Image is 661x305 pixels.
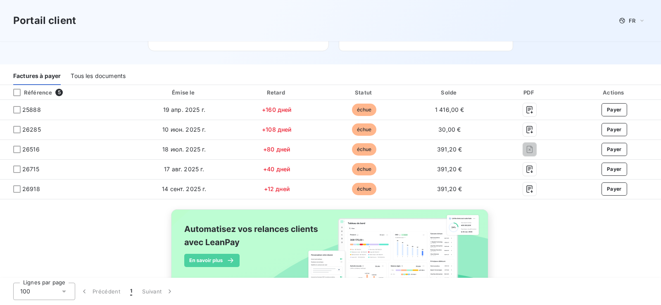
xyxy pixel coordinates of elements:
[71,68,126,85] div: Tous les documents
[602,123,627,136] button: Payer
[55,89,63,96] span: 5
[262,106,291,113] span: +160 дней
[438,126,461,133] span: 30,00 €
[138,88,231,97] div: Émise le
[22,185,40,193] span: 26918
[352,183,377,195] span: échue
[263,146,290,153] span: +80 дней
[13,68,61,85] div: Factures à payer
[262,126,291,133] span: +108 дней
[163,106,205,113] span: 19 апр. 2025 г.
[13,13,76,28] h3: Portail client
[493,88,566,97] div: PDF
[352,163,377,175] span: échue
[323,88,406,97] div: Statut
[162,146,206,153] span: 18 июл. 2025 г.
[352,104,377,116] span: échue
[437,185,462,192] span: 391,20 €
[409,88,490,97] div: Solde
[629,17,635,24] span: FR
[22,106,41,114] span: 25888
[602,143,627,156] button: Payer
[130,287,132,296] span: 1
[352,123,377,136] span: échue
[164,166,204,173] span: 17 авг. 2025 г.
[22,125,41,134] span: 26285
[22,145,40,154] span: 26516
[352,143,377,156] span: échue
[569,88,659,97] div: Actions
[602,163,627,176] button: Payer
[162,185,206,192] span: 14 сент. 2025 г.
[75,283,125,300] button: Précédent
[602,103,627,116] button: Payer
[125,283,137,300] button: 1
[437,146,462,153] span: 391,20 €
[234,88,319,97] div: Retard
[162,126,206,133] span: 10 июн. 2025 г.
[22,165,39,173] span: 26715
[7,89,52,96] div: Référence
[137,283,179,300] button: Suivant
[20,287,30,296] span: 100
[435,106,464,113] span: 1 416,00 €
[437,166,462,173] span: 391,20 €
[263,166,290,173] span: +40 дней
[602,182,627,196] button: Payer
[264,185,290,192] span: +12 дней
